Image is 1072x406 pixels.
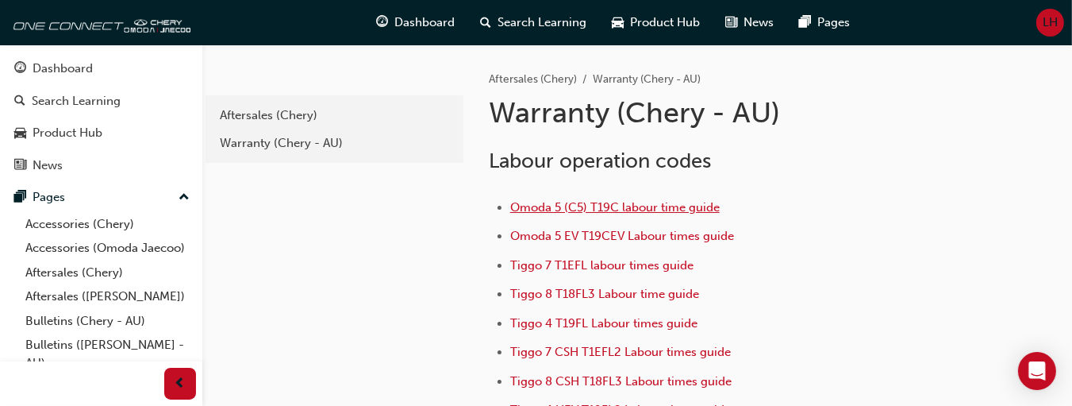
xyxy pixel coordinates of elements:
a: guage-iconDashboard [364,6,468,39]
a: Search Learning [6,87,196,116]
span: Product Hub [631,14,701,32]
span: pages-icon [14,191,26,205]
a: Tiggo 8 T18FL3 Labour time guide [510,287,699,301]
span: guage-icon [377,13,389,33]
a: Warranty (Chery - AU) [212,130,457,157]
a: Aftersales ([PERSON_NAME]) [19,284,196,309]
a: pages-iconPages [787,6,863,39]
span: News [744,14,774,32]
span: Search Learning [498,14,587,32]
a: Dashboard [6,54,196,83]
span: news-icon [14,159,26,173]
span: search-icon [481,13,492,33]
li: Warranty (Chery - AU) [593,71,701,89]
a: Tiggo 7 CSH T1EFL2 Labour times guide [510,345,731,359]
div: Warranty (Chery - AU) [220,134,449,153]
div: Open Intercom Messenger [1018,352,1056,390]
h1: Warranty (Chery - AU) [489,95,951,130]
a: Tiggo 4 T19FL Labour times guide [510,316,697,331]
button: DashboardSearch LearningProduct HubNews [6,51,196,183]
a: Tiggo 7 T1EFL labour times guide [510,258,694,273]
div: Pages [33,188,65,207]
a: News [6,151,196,180]
div: Product Hub [33,124,102,142]
span: car-icon [613,13,624,33]
a: Omoda 5 EV T19CEV Labour times guide [510,229,734,243]
a: Aftersales (Chery) [212,102,457,130]
button: Pages [6,183,196,212]
span: up-icon [179,188,190,208]
span: search-icon [14,95,25,109]
a: Bulletins (Chery - AU) [19,309,196,334]
a: Bulletins ([PERSON_NAME] - AU) [19,333,196,375]
a: Accessories (Omoda Jaecoo) [19,236,196,261]
a: search-iconSearch Learning [468,6,600,39]
img: oneconnect [8,6,190,38]
span: Pages [818,14,851,32]
div: Search Learning [32,92,121,110]
a: Product Hub [6,118,196,148]
div: Dashboard [33,60,93,78]
span: Labour operation codes [489,149,711,173]
a: news-iconNews [713,6,787,39]
span: news-icon [726,13,738,33]
span: prev-icon [175,374,186,394]
div: News [33,157,63,175]
a: car-iconProduct Hub [600,6,713,39]
a: Aftersales (Chery) [19,261,196,285]
div: Aftersales (Chery) [220,106,449,125]
a: Omoda 5 (C5) T19C labour time guide [510,200,720,215]
span: guage-icon [14,62,26,76]
span: car-icon [14,126,26,141]
a: Tiggo 8 CSH T18FL3 Labour times guide [510,374,732,389]
span: pages-icon [800,13,812,33]
span: LH [1043,14,1058,32]
button: LH [1036,9,1064,37]
span: Dashboard [395,14,455,32]
a: Accessories (Chery) [19,212,196,237]
a: Aftersales (Chery) [489,72,577,86]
